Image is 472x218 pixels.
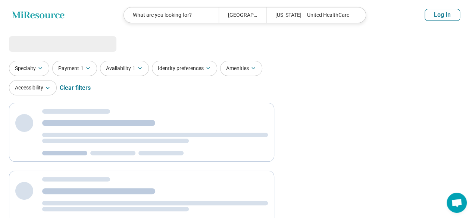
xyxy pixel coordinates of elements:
span: Loading... [9,36,72,51]
button: Accessibility [9,80,57,95]
button: Specialty [9,61,49,76]
div: [GEOGRAPHIC_DATA] [219,7,266,23]
div: [US_STATE] – United HealthCare [266,7,361,23]
button: Log In [425,9,460,21]
span: 1 [132,64,135,72]
div: Open chat [447,193,467,213]
button: Availability1 [100,61,149,76]
div: Clear filters [60,79,91,97]
button: Identity preferences [152,61,217,76]
span: 1 [81,64,84,72]
button: Amenities [220,61,262,76]
div: What are you looking for? [124,7,219,23]
button: Payment1 [52,61,97,76]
